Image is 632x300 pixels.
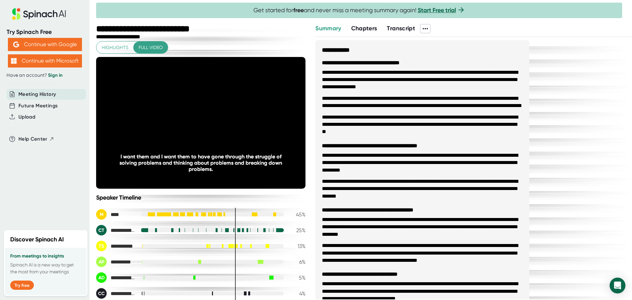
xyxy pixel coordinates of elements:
[18,102,58,110] button: Future Meetings
[10,235,64,244] h2: Discover Spinach AI
[133,41,168,54] button: Full video
[96,241,107,251] div: TS
[96,257,107,267] div: AP
[253,7,465,14] span: Get started for and never miss a meeting summary again!
[387,25,415,32] span: Transcript
[610,278,625,293] div: Open Intercom Messenger
[8,54,82,68] button: Continue with Microsoft
[289,259,305,265] div: 6 %
[96,41,134,54] button: Highlights
[96,225,107,235] div: CT
[7,28,83,36] div: Try Spinach Free
[18,135,54,143] button: Help Center
[18,113,35,121] button: Upload
[139,43,163,52] span: Full video
[96,257,136,267] div: Allan Powe
[7,72,83,78] div: Have an account?
[18,91,56,98] button: Meeting History
[418,7,456,14] a: Start Free trial
[10,281,34,290] button: Try free
[18,135,47,143] span: Help Center
[8,38,82,51] button: Continue with Google
[289,290,305,297] div: 4 %
[293,7,304,14] b: free
[13,41,19,47] img: Aehbyd4JwY73AAAAAElFTkSuQmCC
[315,24,341,33] button: Summary
[289,227,305,233] div: 25 %
[351,24,377,33] button: Chapters
[315,25,341,32] span: Summary
[96,288,107,299] div: CC
[48,72,63,78] a: Sign in
[96,272,107,283] div: AD
[289,275,305,281] div: 5 %
[387,24,415,33] button: Transcript
[96,288,136,299] div: Courtney Cody
[96,225,136,235] div: Christian Talbot
[289,211,305,218] div: 45 %
[96,209,107,220] div: M
[10,261,81,275] p: Spinach AI is a new way to get the most from your meetings
[102,43,128,52] span: Highlights
[117,153,285,172] div: I want them and I want them to have gone through the struggle of solving problems and thinking ab...
[351,25,377,32] span: Chapters
[96,272,136,283] div: Anthony DiFato
[289,243,305,249] div: 13 %
[96,194,305,201] div: Speaker Timeline
[10,254,81,259] h3: From meetings to insights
